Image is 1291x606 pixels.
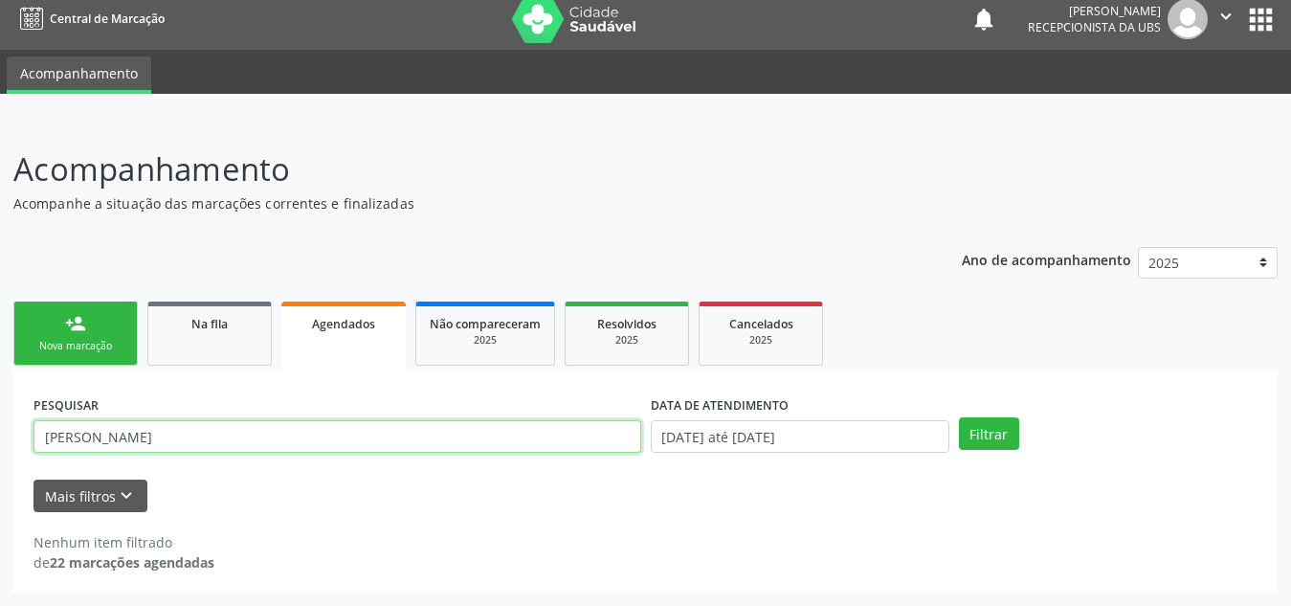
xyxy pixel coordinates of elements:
input: Selecione um intervalo [651,420,949,453]
button: apps [1244,3,1278,36]
div: de [33,552,214,572]
div: Nenhum item filtrado [33,532,214,552]
button: Filtrar [959,417,1019,450]
label: PESQUISAR [33,391,99,420]
strong: 22 marcações agendadas [50,553,214,572]
button: notifications [970,6,997,33]
div: [PERSON_NAME] [1028,3,1161,19]
span: Agendados [312,316,375,332]
span: Recepcionista da UBS [1028,19,1161,35]
p: Acompanhamento [13,146,899,193]
a: Central de Marcação [13,3,165,34]
div: 2025 [579,333,675,348]
span: Resolvidos [597,316,657,332]
i:  [1215,6,1236,27]
div: 2025 [430,333,541,348]
div: Nova marcação [28,339,123,353]
div: 2025 [713,333,809,348]
span: Na fila [191,316,228,332]
label: DATA DE ATENDIMENTO [651,391,789,420]
button: Mais filtroskeyboard_arrow_down [33,480,147,513]
a: Acompanhamento [7,56,151,94]
span: Cancelados [729,316,793,332]
span: Não compareceram [430,316,541,332]
p: Ano de acompanhamento [962,247,1131,271]
input: Nome, CNS [33,420,641,453]
p: Acompanhe a situação das marcações correntes e finalizadas [13,193,899,213]
i: keyboard_arrow_down [116,485,137,506]
div: person_add [65,313,86,334]
span: Central de Marcação [50,11,165,27]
